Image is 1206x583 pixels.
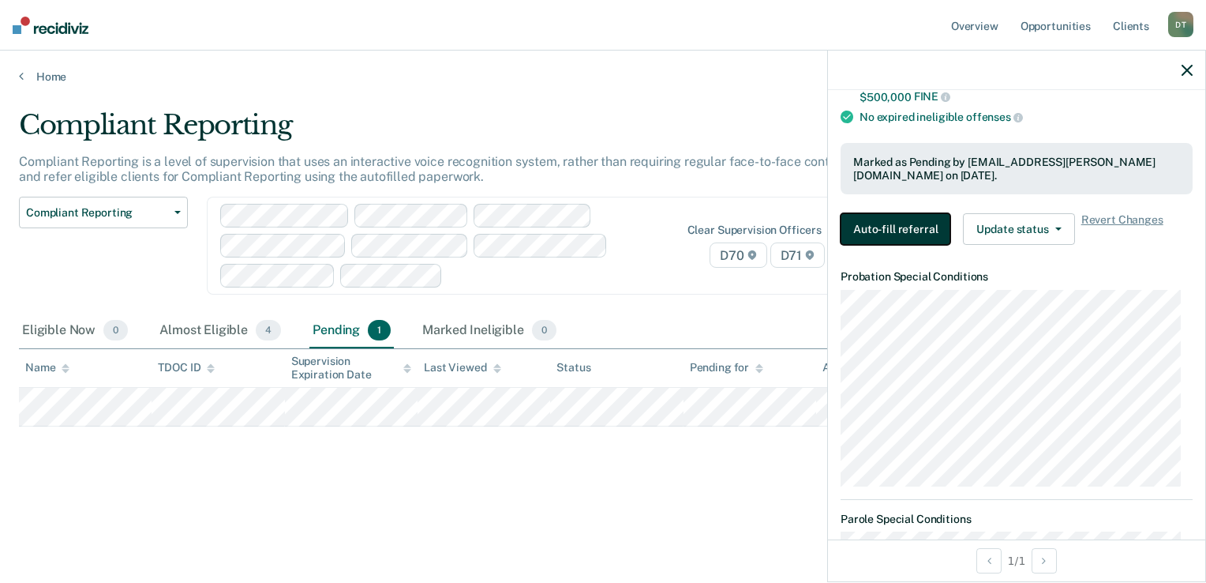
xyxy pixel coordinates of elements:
[309,314,394,348] div: Pending
[841,213,950,245] button: Auto-fill referral
[841,270,1193,284] dt: Probation Special Conditions
[291,355,411,382] div: Supervision Expiration Date
[19,70,1187,84] a: Home
[19,314,131,348] div: Eligible Now
[976,548,1002,574] button: Previous Opportunity
[424,361,500,374] div: Last Viewed
[690,361,763,374] div: Pending for
[532,320,556,340] span: 0
[256,320,281,340] span: 4
[1168,12,1193,37] div: D T
[687,224,822,237] div: Clear supervision officers
[13,17,88,34] img: Recidiviz
[156,314,284,348] div: Almost Eligible
[158,361,215,374] div: TDOC ID
[368,320,391,340] span: 1
[860,77,1193,103] div: Valid current offense: DRUGS (CERT AMTS): CONSP. MAX $500,000
[914,90,950,103] span: FINE
[556,361,590,374] div: Status
[853,156,1180,182] div: Marked as Pending by [EMAIL_ADDRESS][PERSON_NAME][DOMAIN_NAME] on [DATE].
[963,213,1074,245] button: Update status
[1081,213,1163,245] span: Revert Changes
[19,109,923,154] div: Compliant Reporting
[19,154,901,184] p: Compliant Reporting is a level of supervision that uses an interactive voice recognition system, ...
[419,314,560,348] div: Marked Ineligible
[710,243,766,268] span: D70
[822,361,897,374] div: Assigned to
[860,110,1193,124] div: No expired ineligible
[1032,548,1057,574] button: Next Opportunity
[841,513,1193,526] dt: Parole Special Conditions
[828,540,1205,581] div: 1 / 1
[966,111,1023,123] span: offenses
[770,243,825,268] span: D71
[26,206,168,220] span: Compliant Reporting
[841,213,957,245] a: Navigate to form link
[103,320,128,340] span: 0
[25,361,69,374] div: Name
